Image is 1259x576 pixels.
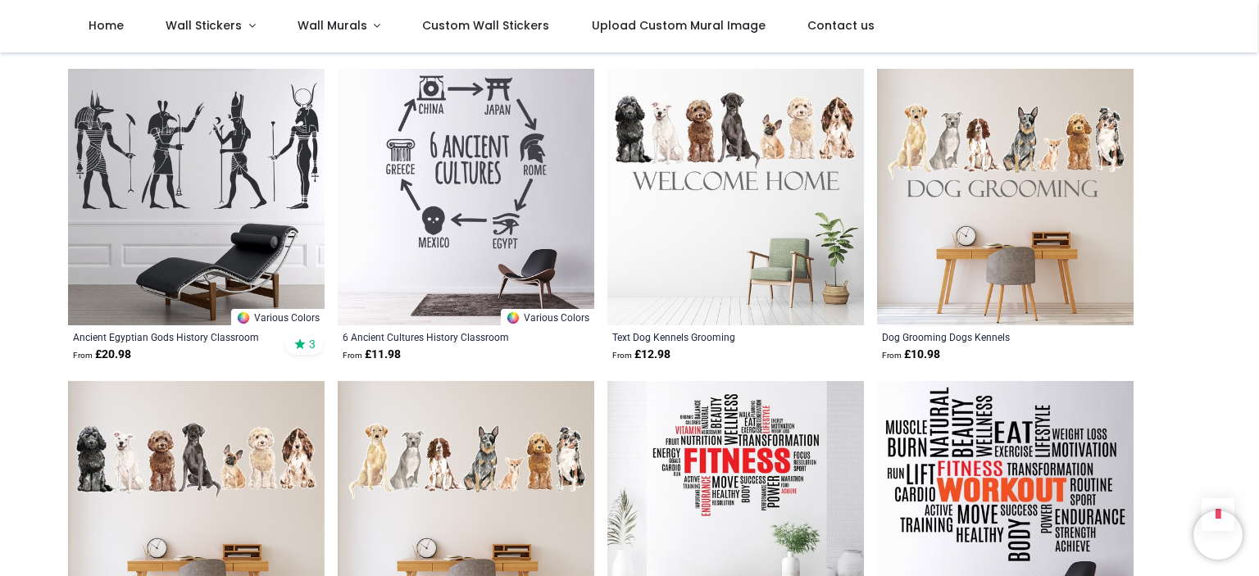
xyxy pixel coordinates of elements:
strong: £ 12.98 [612,347,670,363]
a: Various Colors [231,309,325,325]
img: Color Wheel [236,311,251,325]
span: Contact us [807,17,875,34]
span: From [612,351,632,360]
a: Text Dog Kennels Grooming [612,330,810,343]
img: Dog Grooming Dogs Kennels Wall Sticker [877,69,1134,325]
span: 3 [309,337,316,351]
span: Home [89,17,124,34]
img: Personalised Text Dog Kennels Grooming Wall Sticker [607,69,864,325]
a: Ancient Egyptian Gods History Classroom [73,330,270,343]
span: From [73,351,93,360]
span: Wall Stickers [166,17,242,34]
a: Dog Grooming Dogs Kennels [882,330,1079,343]
strong: £ 11.98 [343,347,401,363]
img: 6 Ancient Cultures History Classroom Wall Sticker [338,69,594,325]
strong: £ 10.98 [882,347,940,363]
iframe: Brevo live chat [1193,510,1243,560]
strong: £ 20.98 [73,347,131,363]
span: Custom Wall Stickers [422,17,549,34]
span: From [882,351,902,360]
span: From [343,351,362,360]
img: Ancient Egyptian Gods History Classroom Wall Sticker [68,69,325,325]
span: Wall Murals [298,17,367,34]
a: 6 Ancient Cultures History Classroom [343,330,540,343]
a: Various Colors [501,309,594,325]
img: Color Wheel [506,311,520,325]
span: Upload Custom Mural Image [592,17,766,34]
